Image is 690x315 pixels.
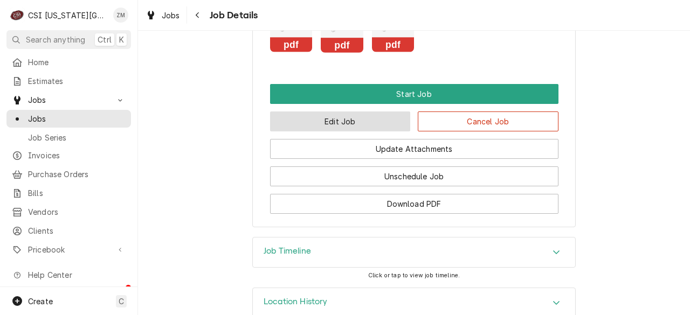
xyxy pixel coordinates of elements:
a: Estimates [6,72,131,90]
span: Vendors [28,206,126,218]
span: Home [28,57,126,68]
button: Unschedule Job [270,166,558,186]
div: Zach Masters's Avatar [113,8,128,23]
span: K [119,34,124,45]
button: Search anythingCtrlK [6,30,131,49]
div: Job Timeline [252,237,576,268]
div: CSI [US_STATE][GEOGRAPHIC_DATA] [28,10,107,21]
div: Button Group Row [270,104,558,131]
a: Go to Pricebook [6,241,131,258]
a: Purchase Orders [6,165,131,183]
span: Create [28,297,53,306]
span: Invoices [28,150,126,161]
h3: Location History [264,297,328,307]
span: Search anything [26,34,85,45]
button: Accordion Details Expand Trigger [253,237,575,268]
span: C [119,296,124,307]
div: C [10,8,25,23]
span: Pricebook [28,244,109,255]
a: Jobs [141,6,184,24]
span: Ctrl [98,34,112,45]
span: Help Center [28,269,125,281]
div: Button Group Row [270,186,558,214]
a: Vendors [6,203,131,221]
a: Jobs [6,110,131,128]
span: Jobs [28,113,126,124]
button: Start Job [270,84,558,104]
a: Bills [6,184,131,202]
div: ZM [113,8,128,23]
span: Purchase Orders [28,169,126,180]
span: Click or tap to view job timeline. [368,272,460,279]
div: Accordion Header [253,237,575,268]
div: Button Group [270,84,558,214]
span: Job Series [28,132,126,143]
a: Clients [6,222,131,240]
span: Job Details [206,8,258,23]
div: Button Group Row [270,84,558,104]
button: Navigate back [189,6,206,24]
span: Estimates [28,75,126,87]
a: Invoices [6,146,131,164]
div: Button Group Row [270,159,558,186]
span: Jobs [162,10,180,21]
a: Home [6,53,131,71]
span: Jobs [28,94,109,106]
a: Go to Help Center [6,266,131,284]
div: Button Group Row [270,131,558,159]
button: Download PDF [270,194,558,214]
button: Cancel Job [418,111,558,131]
div: CSI Kansas City's Avatar [10,8,25,23]
span: Bills [28,187,126,199]
a: Go to What's New [6,285,131,303]
a: Go to Jobs [6,91,131,109]
a: Job Series [6,129,131,146]
button: Edit Job [270,111,411,131]
h3: Job Timeline [264,246,311,256]
button: Update Attachments [270,139,558,159]
span: Clients [28,225,126,236]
